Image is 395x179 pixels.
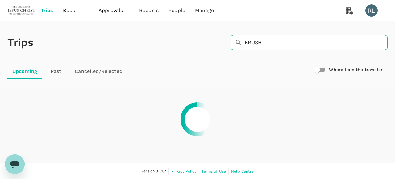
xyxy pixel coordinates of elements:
span: Version 3.51.2 [141,168,166,174]
a: Help Centre [231,168,254,175]
a: Cancelled/Rejected [70,64,127,79]
span: Reports [139,7,159,14]
span: Manage [195,7,214,14]
span: People [168,7,185,14]
span: Privacy Policy [171,169,196,173]
h6: Where I am the traveller [329,66,383,73]
img: The Malaysian Church of Jesus Christ of Latter-day Saints [7,4,36,17]
span: Terms of Use [202,169,226,173]
iframe: Button to launch messaging window [5,154,25,174]
span: Approvals [98,7,129,14]
span: Book [63,7,75,14]
a: Terms of Use [202,168,226,175]
input: Search by travellers, trips, or destination, label, team [245,35,388,50]
span: Trips [41,7,53,14]
a: Privacy Policy [171,168,196,175]
a: Upcoming [7,64,42,79]
div: RL [365,4,378,17]
span: Help Centre [231,169,254,173]
a: Past [42,64,70,79]
h1: Trips [7,21,33,64]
